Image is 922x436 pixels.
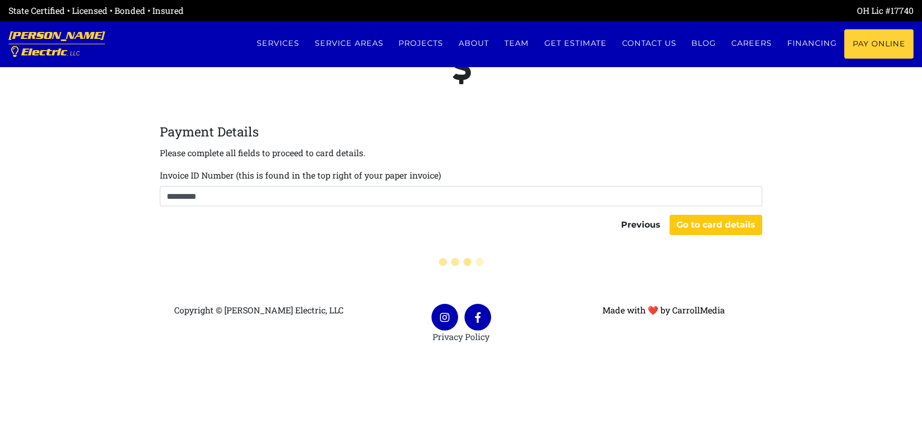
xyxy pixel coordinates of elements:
a: About [451,29,497,58]
a: Contact us [614,29,684,58]
a: Privacy Policy [433,331,489,342]
a: Projects [391,29,451,58]
a: Pay Online [844,29,913,59]
a: [PERSON_NAME] Electric, LLC [9,21,105,67]
a: Financing [779,29,844,58]
a: Service Areas [307,29,391,58]
legend: Payment Details [160,122,763,141]
a: Get estimate [536,29,614,58]
span: Copyright © [PERSON_NAME] Electric, LLC [174,304,344,316]
span: , LLC [67,51,80,56]
button: Go to card details [670,215,762,235]
p: Please complete all fields to proceed to card details. [160,146,365,160]
a: Made with ❤ by CarrollMedia [602,304,725,316]
div: State Certified • Licensed • Bonded • Insured [9,4,461,17]
label: Invoice ID Number (this is found in the top right of your paper invoice) [160,169,441,182]
button: Previous [614,215,667,235]
a: Team [497,29,537,58]
a: Blog [684,29,724,58]
div: OH Lic #17740 [461,4,914,17]
a: Services [249,29,307,58]
a: Careers [724,29,780,58]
